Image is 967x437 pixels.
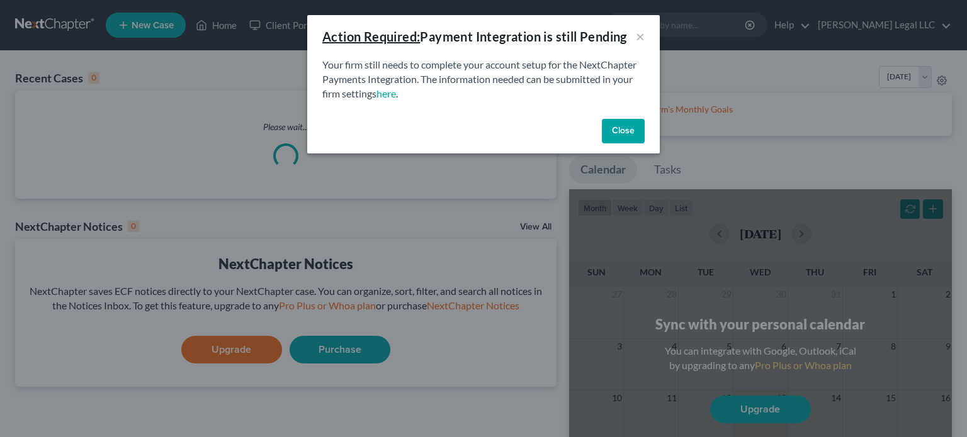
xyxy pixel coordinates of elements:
a: here [376,87,396,99]
button: Close [602,119,645,144]
button: × [636,29,645,44]
div: Payment Integration is still Pending [322,28,627,45]
p: Your firm still needs to complete your account setup for the NextChapter Payments Integration. Th... [322,58,645,101]
u: Action Required: [322,29,420,44]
